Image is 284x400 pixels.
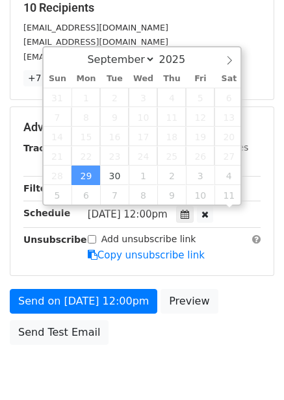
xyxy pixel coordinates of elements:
span: September 6, 2025 [214,88,243,107]
span: September 12, 2025 [186,107,214,127]
span: October 7, 2025 [100,185,129,205]
span: September 14, 2025 [44,127,72,146]
span: September 10, 2025 [129,107,157,127]
span: Wed [129,75,157,83]
span: October 11, 2025 [214,185,243,205]
span: September 4, 2025 [157,88,186,107]
span: October 3, 2025 [186,166,214,185]
span: September 27, 2025 [214,146,243,166]
span: September 9, 2025 [100,107,129,127]
span: Fri [186,75,214,83]
span: September 19, 2025 [186,127,214,146]
span: October 4, 2025 [214,166,243,185]
span: September 13, 2025 [214,107,243,127]
span: September 3, 2025 [129,88,157,107]
span: September 8, 2025 [71,107,100,127]
span: September 20, 2025 [214,127,243,146]
h5: 10 Recipients [23,1,261,15]
span: September 25, 2025 [157,146,186,166]
span: September 26, 2025 [186,146,214,166]
strong: Tracking [23,143,67,153]
span: Tue [100,75,129,83]
span: September 1, 2025 [71,88,100,107]
span: September 2, 2025 [100,88,129,107]
a: Preview [161,289,218,314]
span: August 31, 2025 [44,88,72,107]
iframe: Chat Widget [219,338,284,400]
span: September 22, 2025 [71,146,100,166]
a: Send on [DATE] 12:00pm [10,289,157,314]
span: October 9, 2025 [157,185,186,205]
small: [EMAIL_ADDRESS][DOMAIN_NAME] [23,37,168,47]
a: Copy unsubscribe link [88,249,205,261]
span: September 23, 2025 [100,146,129,166]
span: Sun [44,75,72,83]
input: Year [155,53,202,66]
span: September 5, 2025 [186,88,214,107]
span: September 21, 2025 [44,146,72,166]
span: October 10, 2025 [186,185,214,205]
span: October 8, 2025 [129,185,157,205]
span: September 18, 2025 [157,127,186,146]
span: September 7, 2025 [44,107,72,127]
label: Add unsubscribe link [101,232,196,246]
span: October 5, 2025 [44,185,72,205]
a: +7 more [23,70,72,86]
span: October 6, 2025 [71,185,100,205]
span: September 24, 2025 [129,146,157,166]
a: Send Test Email [10,320,109,345]
span: October 2, 2025 [157,166,186,185]
span: October 1, 2025 [129,166,157,185]
strong: Schedule [23,208,70,218]
h5: Advanced [23,120,261,134]
span: September 16, 2025 [100,127,129,146]
span: September 17, 2025 [129,127,157,146]
strong: Unsubscribe [23,234,87,245]
strong: Filters [23,183,57,194]
span: September 28, 2025 [44,166,72,185]
span: September 30, 2025 [100,166,129,185]
span: Thu [157,75,186,83]
span: September 29, 2025 [71,166,100,185]
span: [DATE] 12:00pm [88,208,168,220]
span: Mon [71,75,100,83]
small: [EMAIL_ADDRESS][DOMAIN_NAME] [23,23,168,32]
span: Sat [214,75,243,83]
small: [EMAIL_ADDRESS][DOMAIN_NAME] [23,52,168,62]
span: September 15, 2025 [71,127,100,146]
span: September 11, 2025 [157,107,186,127]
